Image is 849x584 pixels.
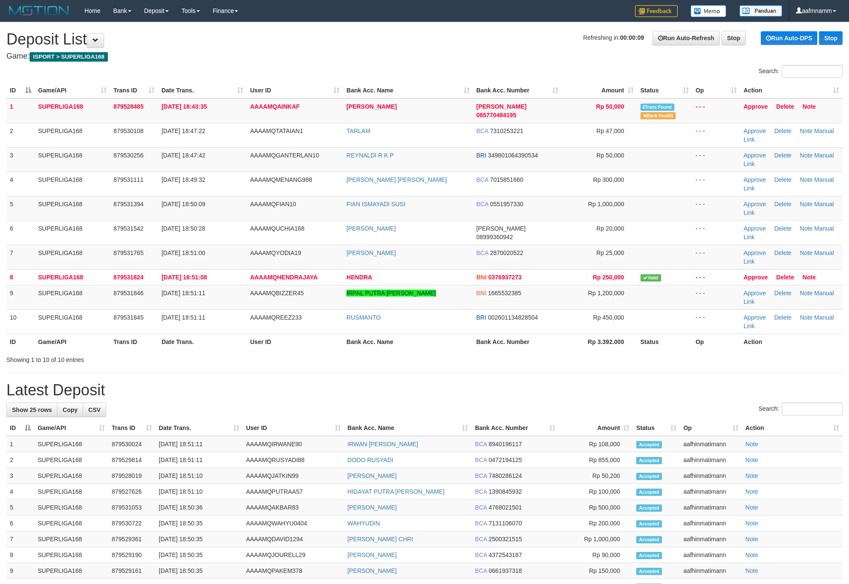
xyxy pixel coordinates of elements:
[692,245,740,269] td: - - -
[6,52,843,61] h4: Game:
[250,127,303,134] span: AAAAMQTATAIAN1
[161,201,205,208] span: [DATE] 18:50:09
[744,201,766,208] a: Approve
[692,147,740,172] td: - - -
[488,314,538,321] span: Copy 002601134828504 to clipboard
[35,334,110,350] th: Game/API
[6,436,34,452] td: 1
[155,531,243,547] td: [DATE] 18:50:35
[6,468,34,484] td: 3
[113,274,143,281] span: 879531824
[108,516,155,531] td: 879530722
[63,406,77,413] span: Copy
[346,176,447,183] a: [PERSON_NAME] [PERSON_NAME]
[108,547,155,563] td: 879529190
[250,176,312,183] span: AAAAMQMENANG988
[348,551,397,558] a: [PERSON_NAME]
[744,127,766,134] a: Approve
[774,176,791,183] a: Delete
[475,536,487,542] span: BCA
[489,457,522,463] span: Copy 0472194125 to clipboard
[800,152,813,159] a: Note
[6,83,35,98] th: ID: activate to sort column descending
[6,452,34,468] td: 2
[250,152,319,159] span: AAAAMQGANTERLAN10
[243,420,344,436] th: User ID: activate to sort column ascending
[155,420,243,436] th: Date Trans.: activate to sort column ascending
[692,285,740,309] td: - - -
[489,551,522,558] span: Copy 4372543187 to clipboard
[6,516,34,531] td: 6
[346,290,436,296] a: IRPAL PUTRA [PERSON_NAME]
[34,547,108,563] td: SUPERLIGA168
[477,112,516,119] span: Copy 085770484195 to clipboard
[108,500,155,516] td: 879531053
[475,520,487,527] span: BCA
[6,334,35,350] th: ID
[158,334,247,350] th: Date Trans.
[6,547,34,563] td: 8
[819,31,843,45] a: Stop
[800,176,813,183] a: Note
[652,31,720,45] a: Run Auto-Refresh
[800,127,813,134] a: Note
[155,500,243,516] td: [DATE] 18:50:36
[477,103,527,110] span: [PERSON_NAME]
[250,249,301,256] span: AAAAMQYODIA19
[588,290,624,296] span: Rp 1,200,000
[34,516,108,531] td: SUPERLIGA168
[243,452,344,468] td: AAAAMQRUSYADI88
[744,152,834,167] a: Manual Link
[692,196,740,220] td: - - -
[161,290,205,296] span: [DATE] 18:51:11
[692,309,740,334] td: - - -
[35,196,110,220] td: SUPERLIGA168
[243,500,344,516] td: AAAAMQAKBAR83
[161,127,205,134] span: [DATE] 18:47:22
[620,34,644,41] strong: 00:00:09
[489,274,522,281] span: Copy 0376937273 to clipboard
[108,420,155,436] th: Trans ID: activate to sort column ascending
[744,249,834,265] a: Manual Link
[803,274,816,281] a: Note
[88,406,101,413] span: CSV
[692,334,740,350] th: Op
[477,225,526,232] span: [PERSON_NAME]
[247,334,343,350] th: User ID
[243,484,344,500] td: AAAAMQPUTRAA57
[346,103,396,110] a: [PERSON_NAME]
[744,314,766,321] a: Approve
[113,290,143,296] span: 879531846
[680,484,742,500] td: aafhinmatimann
[745,551,758,558] a: Note
[744,176,834,192] a: Manual Link
[83,403,106,417] a: CSV
[473,334,562,350] th: Bank Acc. Number
[636,504,662,512] span: Accepted
[35,309,110,334] td: SUPERLIGA168
[803,103,816,110] a: Note
[637,334,692,350] th: Status
[250,225,304,232] span: AAAAMQUCHIA168
[744,314,834,329] a: Manual Link
[488,152,538,159] span: Copy 349801064390534 to clipboard
[636,489,662,496] span: Accepted
[348,472,397,479] a: [PERSON_NAME]
[596,127,624,134] span: Rp 47,000
[588,201,624,208] span: Rp 1,000,000
[559,531,633,547] td: Rp 1,000,000
[343,334,473,350] th: Bank Acc. Name
[108,563,155,579] td: 879529161
[34,531,108,547] td: SUPERLIGA168
[477,314,486,321] span: BRI
[583,34,644,41] span: Refreshing in:
[782,65,843,78] input: Search:
[596,225,624,232] span: Rp 20,000
[35,220,110,245] td: SUPERLIGA168
[477,152,486,159] span: BRI
[744,152,766,159] a: Approve
[488,290,521,296] span: Copy 1665532385 to clipboard
[346,152,393,159] a: REYNALDI R K P
[475,472,487,479] span: BCA
[562,83,637,98] th: Amount: activate to sort column ascending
